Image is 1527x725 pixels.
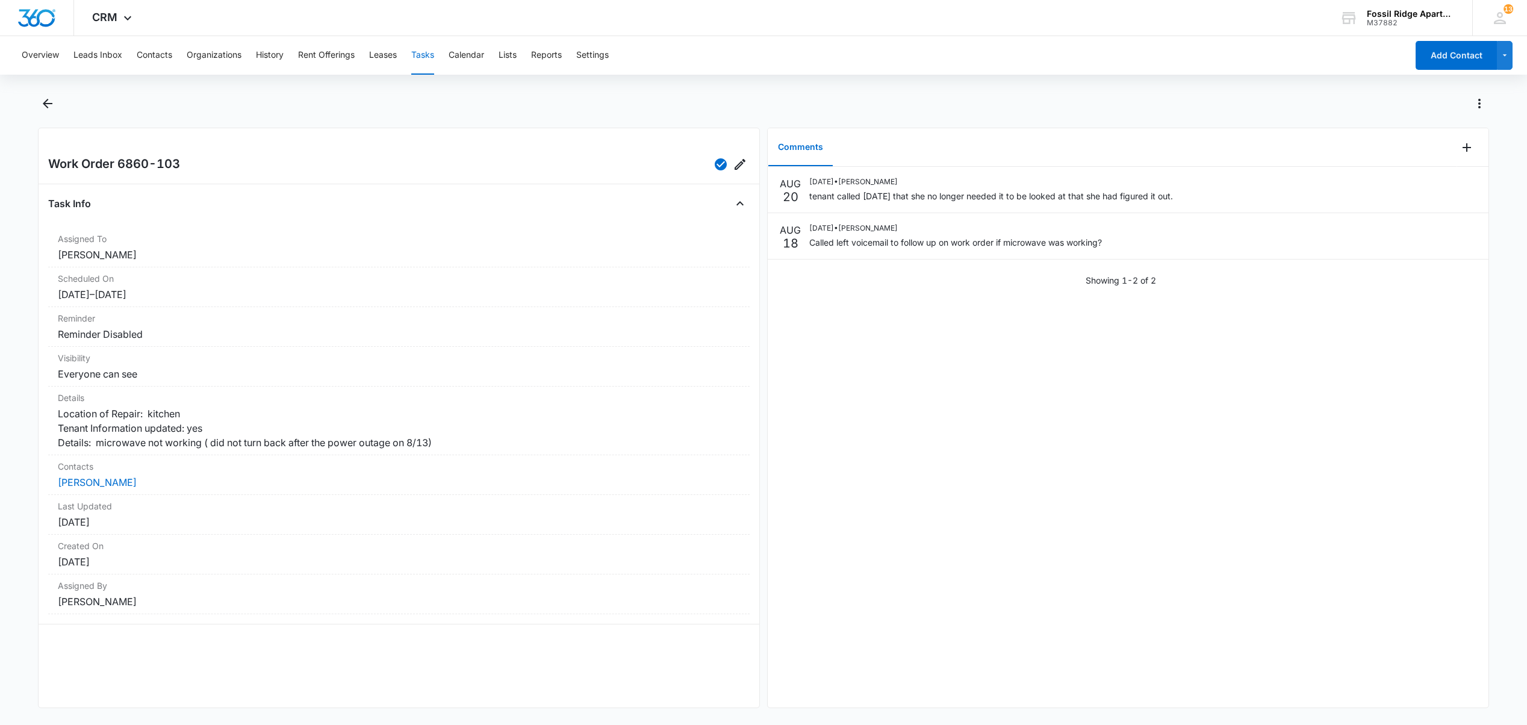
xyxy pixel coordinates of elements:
[369,36,397,75] button: Leases
[58,287,740,302] dd: [DATE] – [DATE]
[58,352,740,364] dt: Visibility
[411,36,434,75] button: Tasks
[730,194,750,213] button: Close
[58,515,740,529] dd: [DATE]
[809,190,1173,202] p: tenant called [DATE] that she no longer needed it to be looked at that she had figured it out.
[1086,274,1156,287] p: Showing 1-2 of 2
[1457,138,1476,157] button: Add Comment
[92,11,117,23] span: CRM
[256,36,284,75] button: History
[809,236,1102,249] p: Called left voicemail to follow up on work order if microwave was working?
[768,129,833,166] button: Comments
[22,36,59,75] button: Overview
[58,579,740,592] dt: Assigned By
[187,36,241,75] button: Organizations
[1470,94,1489,113] button: Actions
[73,36,122,75] button: Leads Inbox
[58,460,740,473] dt: Contacts
[58,500,740,512] dt: Last Updated
[783,237,798,249] p: 18
[58,232,740,245] dt: Assigned To
[48,535,750,574] div: Created On[DATE]
[58,540,740,552] dt: Created On
[58,247,740,262] dd: [PERSON_NAME]
[58,367,740,381] dd: Everyone can see
[1416,41,1497,70] button: Add Contact
[1504,4,1513,14] span: 13
[780,223,801,237] p: AUG
[58,594,740,609] dd: [PERSON_NAME]
[58,327,740,341] dd: Reminder Disabled
[730,155,750,174] button: Edit
[531,36,562,75] button: Reports
[499,36,517,75] button: Lists
[58,312,740,325] dt: Reminder
[1367,19,1455,27] div: account id
[137,36,172,75] button: Contacts
[58,555,740,569] dd: [DATE]
[58,272,740,285] dt: Scheduled On
[48,267,750,307] div: Scheduled On[DATE]–[DATE]
[576,36,609,75] button: Settings
[809,176,1173,187] p: [DATE] • [PERSON_NAME]
[48,307,750,347] div: ReminderReminder Disabled
[48,574,750,614] div: Assigned By[PERSON_NAME]
[298,36,355,75] button: Rent Offerings
[1504,4,1513,14] div: notifications count
[48,455,750,495] div: Contacts[PERSON_NAME]
[48,387,750,455] div: DetailsLocation of Repair: kitchen Tenant Information updated: yes Details: microwave not working...
[48,196,91,211] h4: Task Info
[783,191,798,203] p: 20
[809,223,1102,234] p: [DATE] • [PERSON_NAME]
[48,155,180,174] h2: Work Order 6860-103
[780,176,801,191] p: AUG
[58,391,740,404] dt: Details
[449,36,484,75] button: Calendar
[58,406,740,450] dd: Location of Repair: kitchen Tenant Information updated: yes Details: microwave not working ( did ...
[58,476,137,488] a: [PERSON_NAME]
[48,347,750,387] div: VisibilityEveryone can see
[1367,9,1455,19] div: account name
[38,94,57,113] button: Back
[48,495,750,535] div: Last Updated[DATE]
[48,228,750,267] div: Assigned To[PERSON_NAME]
